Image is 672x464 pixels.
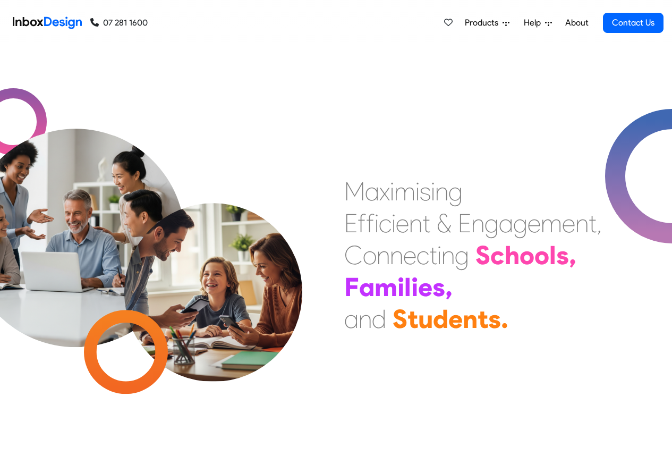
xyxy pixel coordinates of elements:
div: s [556,239,569,271]
div: E [344,207,358,239]
div: g [448,175,463,207]
a: Help [520,12,556,33]
div: o [520,239,534,271]
div: a [499,207,513,239]
div: g [484,207,499,239]
span: Help [524,16,545,29]
div: h [505,239,520,271]
div: n [575,207,589,239]
div: n [359,303,372,335]
div: o [363,239,377,271]
div: , [569,239,576,271]
div: n [463,303,478,335]
div: n [409,207,422,239]
div: t [429,239,437,271]
div: n [435,175,448,207]
div: i [390,175,394,207]
div: o [534,239,549,271]
div: l [404,271,411,303]
div: t [478,303,488,335]
div: t [589,207,597,239]
span: Products [465,16,503,29]
img: parents_with_child.png [102,159,325,382]
div: c [490,239,505,271]
div: e [562,207,575,239]
div: S [393,303,407,335]
div: e [448,303,463,335]
div: m [375,271,397,303]
div: m [394,175,415,207]
div: f [366,207,375,239]
div: t [407,303,418,335]
div: i [437,239,441,271]
div: i [397,271,404,303]
div: s [420,175,431,207]
div: x [379,175,390,207]
div: & [437,207,452,239]
div: c [416,239,429,271]
div: . [501,303,508,335]
div: d [433,303,448,335]
div: g [455,239,469,271]
div: i [375,207,379,239]
div: a [344,303,359,335]
div: a [365,175,379,207]
div: t [422,207,430,239]
div: M [344,175,365,207]
div: C [344,239,363,271]
a: Products [461,12,514,33]
div: i [415,175,420,207]
a: About [562,12,591,33]
div: s [488,303,501,335]
div: e [403,239,416,271]
div: g [513,207,528,239]
div: E [458,207,471,239]
div: n [390,239,403,271]
div: s [432,271,445,303]
div: e [418,271,432,303]
div: e [528,207,541,239]
div: n [471,207,484,239]
div: m [541,207,562,239]
div: F [344,271,359,303]
div: c [379,207,392,239]
div: f [358,207,366,239]
div: a [359,271,375,303]
div: S [475,239,490,271]
div: , [597,207,602,239]
div: Maximising Efficient & Engagement, Connecting Schools, Families, and Students. [344,175,602,335]
div: i [431,175,435,207]
div: n [377,239,390,271]
a: 07 281 1600 [90,16,148,29]
div: i [392,207,396,239]
div: , [445,271,453,303]
div: e [396,207,409,239]
div: u [418,303,433,335]
div: d [372,303,386,335]
div: i [411,271,418,303]
div: n [441,239,455,271]
a: Contact Us [603,13,664,33]
div: l [549,239,556,271]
